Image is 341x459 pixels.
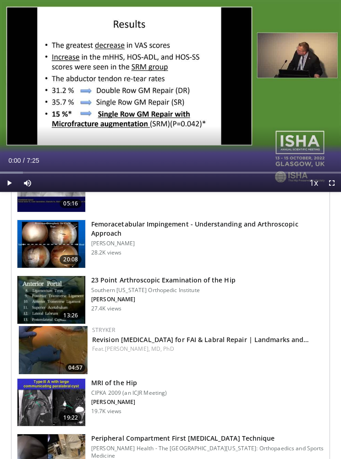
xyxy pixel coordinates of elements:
span: / [23,157,25,164]
span: 0:00 [8,157,21,164]
span: 13:26 [60,311,82,321]
span: 20:08 [60,255,82,265]
img: applegate_-_mri_napa_2.png.150x105_q85_crop-smart_upscale.jpg [17,379,85,427]
p: CIPKA 2009 (an ICJR Meeting) [91,390,167,397]
p: [PERSON_NAME] [91,240,324,248]
button: Mute [18,174,37,192]
img: 410288_3.png.150x105_q85_crop-smart_upscale.jpg [17,221,85,268]
img: oa8B-rsjN5HfbTbX4xMDoxOjBrO-I4W8.150x105_q85_crop-smart_upscale.jpg [17,277,85,324]
p: 19.7K views [91,408,121,415]
a: 20:08 Femoracetabular Impingement - Understanding and Arthroscopic Approach [PERSON_NAME] 28.2K v... [17,220,324,269]
span: 05:16 [60,199,82,209]
span: 7:25 [27,157,39,164]
h3: 23 Point Arthroscopic Examination of the Hip [91,276,236,285]
button: Fullscreen [323,174,341,192]
div: Feat. [92,345,322,354]
p: Southern [US_STATE] Orthopedic Institute [91,287,236,294]
h3: MRI of the Hip [91,379,167,388]
p: [PERSON_NAME] [91,399,167,406]
a: [PERSON_NAME], MD, PhD [105,345,174,353]
button: Playback Rate [304,174,323,192]
p: 28.2K views [91,249,121,257]
p: 27.4K views [91,305,121,313]
a: 13:26 23 Point Arthroscopic Examination of the Hip Southern [US_STATE] Orthopedic Institute [PERS... [17,276,324,325]
h3: Peripheral Compartment First [MEDICAL_DATA] Technique [91,434,324,443]
a: Stryker [92,326,115,334]
span: 04:57 [66,364,85,372]
h3: Femoracetabular Impingement - Understanding and Arthroscopic Approach [91,220,324,238]
p: [PERSON_NAME] [91,296,236,304]
a: 19:22 MRI of the Hip CIPKA 2009 (an ICJR Meeting) [PERSON_NAME] 19.7K views [17,379,324,427]
span: 19:22 [60,414,82,423]
a: 04:57 [19,326,88,375]
img: rQqFhpGihXXoLKSn5hMDoxOjBrOw-uIx_3.150x105_q85_crop-smart_upscale.jpg [19,326,88,375]
a: Revision [MEDICAL_DATA] for FAI & Labral Repair | Landmarks and… [92,336,309,344]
